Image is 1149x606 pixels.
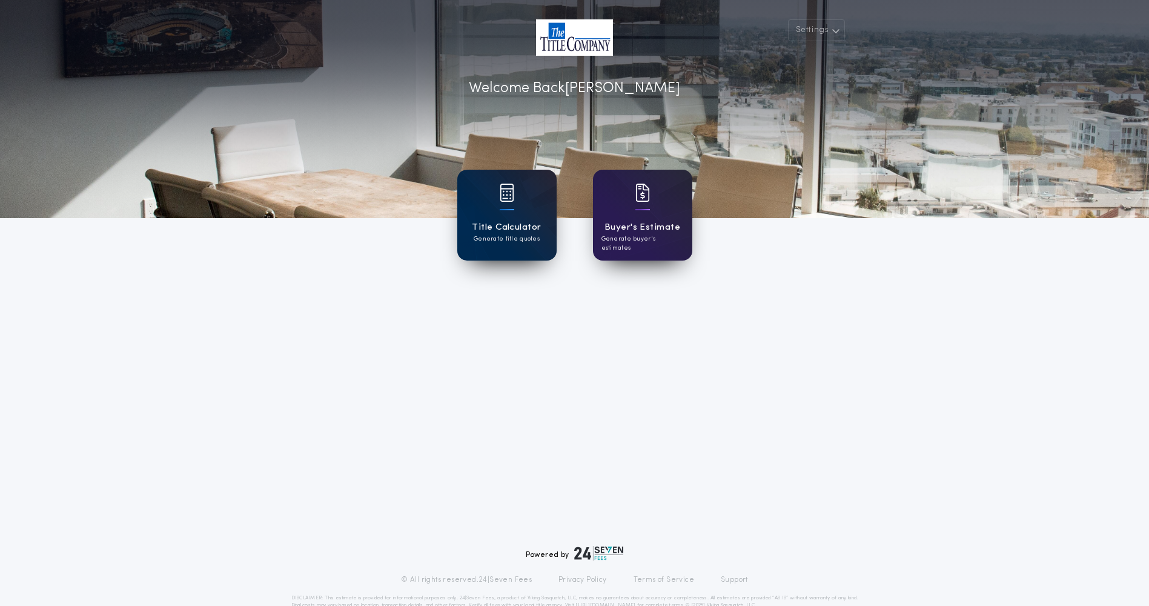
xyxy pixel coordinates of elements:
img: card icon [635,184,650,202]
button: Settings [788,19,845,41]
a: card iconTitle CalculatorGenerate title quotes [457,170,557,261]
p: Welcome Back [PERSON_NAME] [469,78,680,99]
a: Terms of Service [634,575,694,585]
a: card iconBuyer's EstimateGenerate buyer's estimates [593,170,692,261]
p: © All rights reserved. 24|Seven Fees [401,575,532,585]
h1: Title Calculator [472,221,541,235]
img: account-logo [536,19,613,56]
a: Privacy Policy [558,575,607,585]
h1: Buyer's Estimate [604,221,680,235]
a: Support [721,575,748,585]
p: Generate buyer's estimates [601,235,684,253]
div: Powered by [526,546,624,561]
img: logo [574,546,624,561]
p: Generate title quotes [474,235,540,244]
img: card icon [500,184,514,202]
